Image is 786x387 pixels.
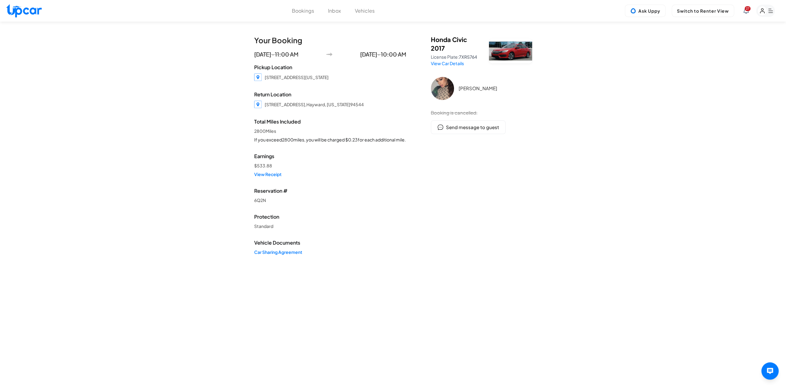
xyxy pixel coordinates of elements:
a: View Car Details [431,61,464,66]
img: Upcar Logo [6,4,42,17]
button: Ask Uppy [625,5,666,17]
span: Return Location [254,91,406,98]
button: Vehicles [355,7,375,15]
span: 2800 Miles [254,128,406,134]
span: Vehicle Documents [254,239,406,246]
button: Bookings [292,7,314,15]
div: 6Q2N [254,197,406,203]
a: Car Sharing Agreement [254,249,406,255]
span: Protection [254,213,406,221]
h3: Honda Civic 2017 [431,35,482,53]
img: Location Icon [254,74,262,81]
button: Open Host AI Assistant [761,362,779,380]
span: 7XRS764 [459,54,477,60]
span: Total Miles Included [254,118,406,125]
button: Send message to guest [431,120,506,134]
div: If you exceed 2800 miles, you will be charged $ 0.23 for each additional mile. [254,137,406,143]
h3: [PERSON_NAME] [459,86,530,91]
span: Earnings [254,153,406,160]
a: View Receipt [254,171,406,177]
div: $ 533.88 [254,162,406,169]
button: Switch to Renter View [672,5,734,17]
p: License Plate: [431,54,482,60]
img: Ashley Mitchell Profile [431,77,454,100]
h1: Your Booking [254,35,406,45]
img: Arrow Icon [326,51,332,57]
img: Uppy [630,8,636,14]
a: Standard [254,223,406,229]
p: [DATE] · 10:00 AM [360,50,406,59]
img: Location Icon [254,101,262,108]
span: Pickup Location [254,64,406,71]
span: You have new notifications [745,6,750,11]
button: Inbox [328,7,341,15]
h6: Booking is cancelled. [431,110,532,116]
div: [STREET_ADDRESS][US_STATE] [265,74,329,80]
p: [DATE] · 11:00 AM [254,50,298,59]
img: Honda Civic 2017 [489,39,532,63]
span: Reservation # [254,187,406,195]
div: [STREET_ADDRESS], Hayward , [US_STATE] 94544 [265,101,364,107]
div: View Notifications [743,8,749,14]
